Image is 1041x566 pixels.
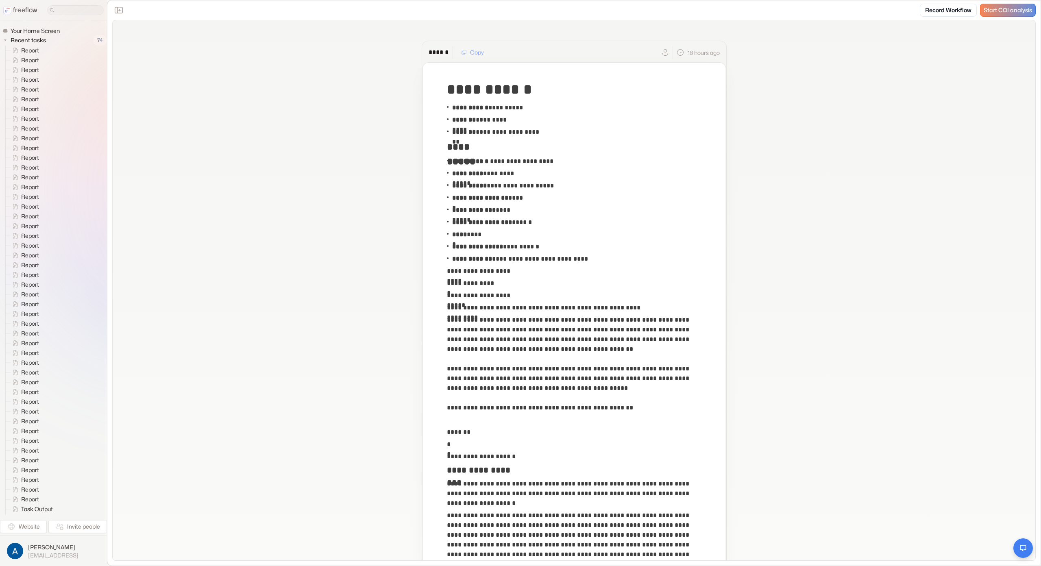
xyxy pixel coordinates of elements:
a: Report [6,377,42,387]
span: Report [20,163,41,172]
span: Report [20,124,41,133]
a: Report [6,319,42,329]
button: Recent tasks [2,35,49,45]
a: Report [6,485,42,494]
a: Report [6,426,42,436]
span: Report [20,251,41,259]
span: [EMAIL_ADDRESS] [28,552,78,559]
span: Report [20,202,41,211]
span: Task Output [20,515,55,523]
span: Report [20,154,41,162]
a: Report [6,124,42,133]
a: Report [6,329,42,338]
span: Report [20,281,41,289]
span: Report [20,339,41,347]
a: Report [6,416,42,426]
span: Report [20,388,41,396]
span: [PERSON_NAME] [28,543,78,551]
a: Report [6,143,42,153]
span: Report [20,485,41,494]
a: Record Workflow [920,4,977,17]
a: Report [6,250,42,260]
span: Report [20,398,41,406]
span: Report [20,85,41,94]
a: Report [6,290,42,299]
p: 18 hours ago [688,48,720,57]
span: Report [20,407,41,416]
a: Report [6,338,42,348]
span: Report [20,329,41,337]
span: Report [20,183,41,191]
span: Report [20,378,41,386]
a: Report [6,65,42,75]
a: Report [6,221,42,231]
button: Invite people [48,520,107,533]
a: Report [6,358,42,368]
span: Report [20,56,41,64]
span: Report [20,95,41,103]
a: Report [6,55,42,65]
a: Report [6,494,42,504]
a: Report [6,104,42,114]
a: Report [6,270,42,280]
a: Report [6,348,42,358]
span: Report [20,76,41,84]
a: Report [6,241,42,250]
span: Report [20,368,41,377]
button: Copy [456,46,489,59]
a: Report [6,299,42,309]
span: Report [20,115,41,123]
a: Report [6,75,42,85]
a: Report [6,280,42,290]
a: Your Home Screen [2,27,63,35]
a: Report [6,85,42,94]
span: Report [20,212,41,220]
a: Report [6,455,42,465]
span: Your Home Screen [9,27,62,35]
span: Report [20,232,41,240]
a: Report [6,475,42,485]
a: Report [6,192,42,202]
span: Report [20,310,41,318]
span: Report [20,427,41,435]
p: freeflow [13,5,37,15]
button: Open chat [1013,538,1033,558]
span: Report [20,456,41,464]
a: Report [6,465,42,475]
a: Report [6,94,42,104]
img: profile [7,543,23,559]
span: Report [20,320,41,328]
a: freeflow [3,5,37,15]
a: Start COI analysis [980,4,1036,17]
a: Report [6,46,42,55]
span: Report [20,437,41,445]
a: Report [6,114,42,124]
span: Report [20,105,41,113]
span: Report [20,349,41,357]
a: Report [6,163,42,172]
span: Report [20,271,41,279]
a: Report [6,172,42,182]
span: Report [20,222,41,230]
a: Task Output [6,514,56,524]
a: Report [6,397,42,407]
button: Close the sidebar [112,4,125,17]
a: Report [6,260,42,270]
span: Report [20,261,41,269]
span: Report [20,242,41,250]
span: Report [20,66,41,74]
span: Report [20,476,41,484]
a: Report [6,436,42,446]
span: Report [20,134,41,142]
span: 74 [93,35,107,46]
span: Report [20,495,41,503]
span: Start COI analysis [984,7,1032,14]
a: Report [6,202,42,211]
a: Report [6,446,42,455]
button: [PERSON_NAME][EMAIL_ADDRESS] [5,541,102,561]
a: Report [6,368,42,377]
a: Task Output [6,504,56,514]
span: Report [20,144,41,152]
a: Report [6,153,42,163]
span: Report [20,173,41,181]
